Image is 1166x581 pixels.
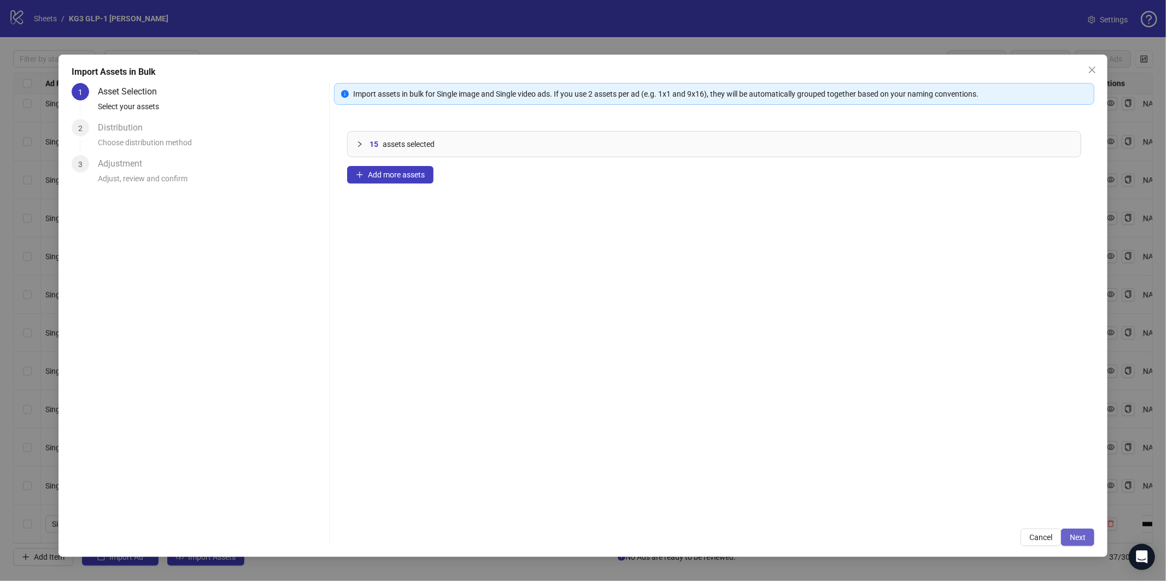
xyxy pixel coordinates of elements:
button: Next [1061,529,1094,546]
div: Asset Selection [98,83,166,100]
div: Select your assets [98,100,325,119]
div: Import assets in bulk for Single image and Single video ads. If you use 2 assets per ad (e.g. 1x1... [353,88,1087,100]
span: 2 [78,124,83,133]
button: Close [1083,61,1101,79]
span: Cancel [1029,533,1052,542]
span: info-circle [341,90,349,98]
span: 3 [78,160,83,169]
span: assets selected [383,138,435,150]
span: Add more assets [368,170,425,179]
span: close [1088,66,1097,74]
div: Import Assets in Bulk [72,66,1095,79]
div: Open Intercom Messenger [1129,544,1155,570]
span: 15 [370,138,378,150]
div: Choose distribution method [98,137,325,155]
div: Distribution [98,119,151,137]
span: 1 [78,88,83,97]
button: Cancel [1021,529,1061,546]
span: collapsed [356,141,363,147]
button: Add more assets [347,166,433,183]
span: Next [1070,533,1086,542]
div: Adjust, review and confirm [98,173,325,191]
span: plus [356,171,364,179]
div: 15assets selected [348,132,1081,157]
div: Adjustment [98,155,151,173]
